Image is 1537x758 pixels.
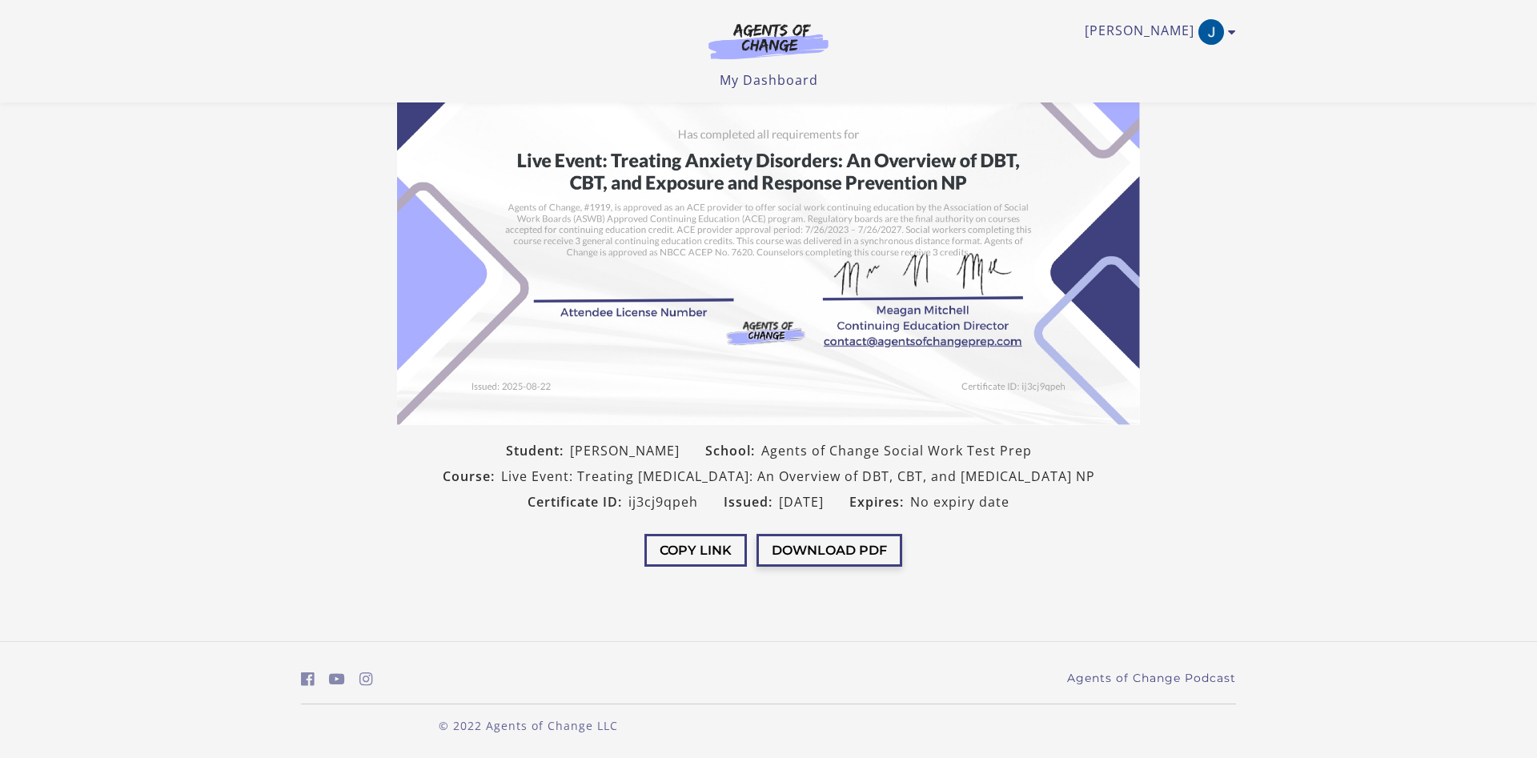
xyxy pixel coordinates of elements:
a: Agents of Change Podcast [1067,670,1236,687]
span: Student: [506,441,570,460]
span: [DATE] [779,492,824,511]
button: Copy Link [644,534,747,567]
a: https://www.instagram.com/agentsofchangeprep/ (Open in a new window) [359,668,373,691]
span: No expiry date [910,492,1009,511]
a: My Dashboard [720,71,818,89]
a: https://www.facebook.com/groups/aswbtestprep (Open in a new window) [301,668,315,691]
span: Certificate ID: [528,492,628,511]
a: https://www.youtube.com/c/AgentsofChangeTestPrepbyMeaganMitchell (Open in a new window) [329,668,345,691]
i: https://www.facebook.com/groups/aswbtestprep (Open in a new window) [301,672,315,687]
span: Expires: [849,492,910,511]
span: School: [705,441,761,460]
p: © 2022 Agents of Change LLC [301,717,756,734]
span: Agents of Change Social Work Test Prep [761,441,1032,460]
i: https://www.instagram.com/agentsofchangeprep/ (Open in a new window) [359,672,373,687]
img: Agents of Change Logo [692,22,845,59]
span: [PERSON_NAME] [570,441,680,460]
i: https://www.youtube.com/c/AgentsofChangeTestPrepbyMeaganMitchell (Open in a new window) [329,672,345,687]
span: Live Event: Treating [MEDICAL_DATA]: An Overview of DBT, CBT, and [MEDICAL_DATA] NP [501,467,1095,486]
span: Course: [443,467,501,486]
span: Issued: [724,492,779,511]
span: ij3cj9qpeh [628,492,698,511]
a: Toggle menu [1085,19,1228,45]
button: Download PDF [756,534,902,567]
